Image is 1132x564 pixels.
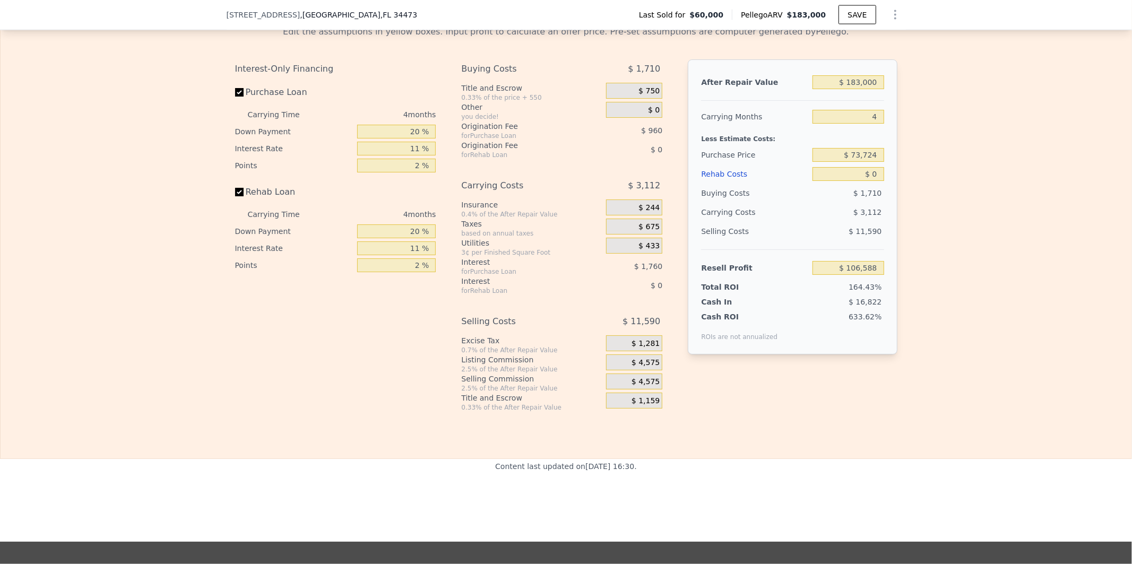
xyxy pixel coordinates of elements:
[701,203,767,222] div: Carrying Costs
[461,335,602,346] div: Excise Tax
[853,208,882,216] span: $ 3,112
[235,59,436,79] div: Interest-Only Financing
[701,107,808,126] div: Carrying Months
[787,11,826,19] span: $183,000
[461,102,602,112] div: Other
[461,374,602,384] div: Selling Commission
[461,354,602,365] div: Listing Commission
[849,313,882,321] span: 633.62%
[321,106,436,123] div: 4 months
[461,140,580,151] div: Origination Fee
[689,10,723,20] span: $60,000
[461,210,602,219] div: 0.4% of the After Repair Value
[235,88,244,97] input: Purchase Loan
[235,257,353,274] div: Points
[461,365,602,374] div: 2.5% of the After Repair Value
[632,358,660,368] span: $ 4,575
[461,112,602,121] div: you decide!
[632,377,660,387] span: $ 4,575
[461,248,602,257] div: 3¢ per Finished Square Foot
[461,346,602,354] div: 0.7% of the After Repair Value
[235,83,353,102] label: Purchase Loan
[849,227,882,236] span: $ 11,590
[701,258,808,277] div: Resell Profit
[638,241,660,251] span: $ 433
[701,222,808,241] div: Selling Costs
[495,459,637,520] div: Content last updated on [DATE] 16:30 .
[461,384,602,393] div: 2.5% of the After Repair Value
[248,206,317,223] div: Carrying Time
[628,59,660,79] span: $ 1,710
[632,396,660,406] span: $ 1,159
[701,164,808,184] div: Rehab Costs
[628,176,660,195] span: $ 3,112
[648,106,660,115] span: $ 0
[461,267,580,276] div: for Purchase Loan
[849,298,882,306] span: $ 16,822
[701,322,777,341] div: ROIs are not annualized
[235,157,353,174] div: Points
[461,238,602,248] div: Utilities
[461,132,580,140] div: for Purchase Loan
[701,73,808,92] div: After Repair Value
[638,222,660,232] span: $ 675
[461,93,602,102] div: 0.33% of the price + 550
[638,203,660,213] span: $ 244
[701,297,767,307] div: Cash In
[701,126,884,145] div: Less Estimate Costs:
[381,11,417,19] span: , FL 34473
[461,287,580,295] div: for Rehab Loan
[701,184,808,203] div: Buying Costs
[461,393,602,403] div: Title and Escrow
[839,5,876,24] button: SAVE
[623,312,660,331] span: $ 11,590
[227,10,300,20] span: [STREET_ADDRESS]
[632,339,660,349] span: $ 1,281
[741,10,787,20] span: Pellego ARV
[235,123,353,140] div: Down Payment
[639,10,690,20] span: Last Sold for
[634,262,662,271] span: $ 1,760
[461,176,580,195] div: Carrying Costs
[651,281,662,290] span: $ 0
[701,282,767,292] div: Total ROI
[300,10,417,20] span: , [GEOGRAPHIC_DATA]
[461,219,602,229] div: Taxes
[235,223,353,240] div: Down Payment
[235,140,353,157] div: Interest Rate
[321,206,436,223] div: 4 months
[235,240,353,257] div: Interest Rate
[651,145,662,154] span: $ 0
[461,257,580,267] div: Interest
[461,199,602,210] div: Insurance
[461,276,580,287] div: Interest
[235,183,353,202] label: Rehab Loan
[638,86,660,96] span: $ 750
[461,151,580,159] div: for Rehab Loan
[461,312,580,331] div: Selling Costs
[461,83,602,93] div: Title and Escrow
[641,126,662,135] span: $ 960
[853,189,882,197] span: $ 1,710
[849,283,882,291] span: 164.43%
[701,145,808,164] div: Purchase Price
[461,59,580,79] div: Buying Costs
[461,229,602,238] div: based on annual taxes
[461,403,602,412] div: 0.33% of the After Repair Value
[235,25,897,38] div: Edit the assumptions in yellow boxes. Input profit to calculate an offer price. Pre-set assumptio...
[885,4,906,25] button: Show Options
[461,121,580,132] div: Origination Fee
[235,188,244,196] input: Rehab Loan
[248,106,317,123] div: Carrying Time
[701,311,777,322] div: Cash ROI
